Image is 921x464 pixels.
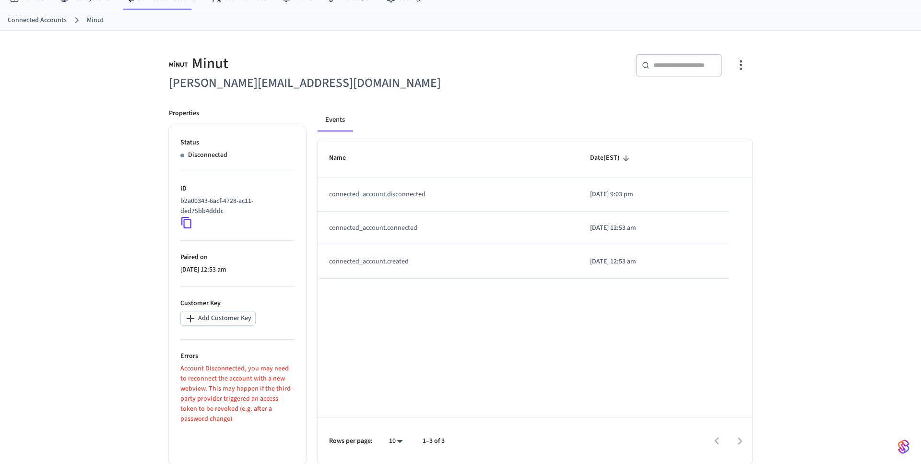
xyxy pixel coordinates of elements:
[87,15,104,25] a: Minut
[590,151,632,166] span: Date(EST)
[180,265,295,275] p: [DATE] 12:53 am
[188,150,227,160] p: Disconnected
[318,139,752,278] table: sticky table
[169,108,199,119] p: Properties
[318,212,579,245] td: connected_account.connected
[180,298,295,309] p: Customer Key
[169,54,455,73] div: Minut
[384,434,407,448] div: 10
[898,439,909,454] img: SeamLogoGradient.69752ec5.svg
[590,190,718,200] p: [DATE] 9:03 pm
[318,245,579,279] td: connected_account.created
[180,138,295,148] p: Status
[180,184,295,194] p: ID
[180,364,295,424] p: Account Disconnected, you may need to reconnect the account with a new webview. This may happen i...
[180,196,291,216] p: b2a00343-6acf-4728-ac11-ded75bb4dddc
[590,223,718,233] p: [DATE] 12:53 am
[169,54,188,73] img: Minut Logo, Square
[169,73,455,93] h6: [PERSON_NAME][EMAIL_ADDRESS][DOMAIN_NAME]
[329,436,373,446] p: Rows per page:
[318,108,353,131] button: Events
[318,108,752,131] div: connected account tabs
[8,15,67,25] a: Connected Accounts
[423,436,445,446] p: 1–3 of 3
[180,351,295,361] p: Errors
[329,151,358,166] span: Name
[180,252,295,262] p: Paired on
[318,178,579,212] td: connected_account.disconnected
[590,257,718,267] p: [DATE] 12:53 am
[180,311,256,326] button: Add Customer Key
